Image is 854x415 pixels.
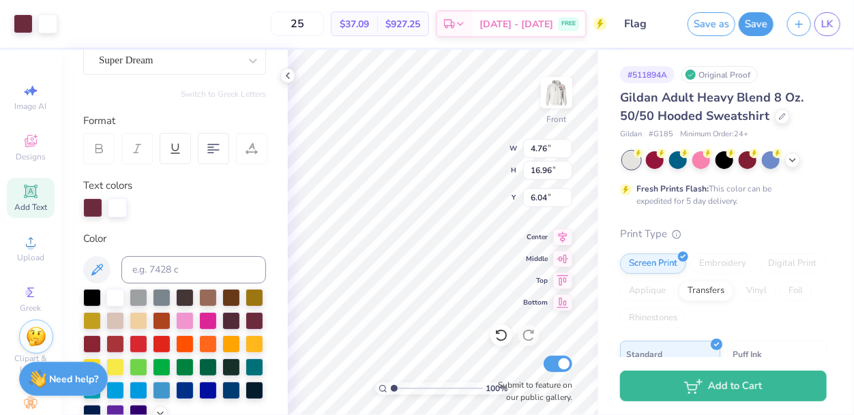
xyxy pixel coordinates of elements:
[50,373,99,386] strong: Need help?
[649,129,673,140] span: # G185
[737,281,776,301] div: Vinyl
[15,101,47,112] span: Image AI
[620,66,675,83] div: # 511894A
[83,178,132,194] label: Text colors
[620,281,675,301] div: Applique
[814,12,840,36] a: LK
[480,17,553,31] span: [DATE] - [DATE]
[626,347,662,361] span: Standard
[561,19,576,29] span: FREE
[690,253,755,274] div: Embroidery
[620,308,686,328] div: Rhinestones
[620,371,827,401] button: Add to Cart
[14,202,47,213] span: Add Text
[547,113,567,125] div: Front
[16,151,46,162] span: Designs
[620,253,686,274] div: Screen Print
[620,129,642,140] span: Gildan
[385,17,420,31] span: $927.25
[620,226,827,242] div: Print Type
[83,113,267,129] div: Format
[340,17,369,31] span: $37.09
[688,12,735,36] button: Save as
[523,298,548,307] span: Bottom
[614,10,681,37] input: Untitled Design
[490,379,572,403] label: Submit to feature on our public gallery.
[523,232,548,242] span: Center
[681,66,758,83] div: Original Proof
[7,353,55,375] span: Clipart & logos
[17,252,44,263] span: Upload
[680,129,748,140] span: Minimum Order: 24 +
[523,276,548,286] span: Top
[181,89,266,99] button: Switch to Greek Letters
[20,303,42,313] span: Greek
[636,183,709,194] strong: Fresh Prints Flash:
[83,231,266,247] div: Color
[523,254,548,264] span: Middle
[821,16,834,32] span: LK
[620,89,804,124] span: Gildan Adult Heavy Blend 8 Oz. 50/50 Hooded Sweatshirt
[780,281,812,301] div: Foil
[636,183,804,207] div: This color can be expedited for 5 day delivery.
[739,12,774,36] button: Save
[733,347,762,361] span: Puff Ink
[759,253,825,274] div: Digital Print
[121,256,266,283] input: e.g. 7428 c
[271,12,324,36] input: – –
[679,281,733,301] div: Transfers
[543,79,570,106] img: Front
[486,382,508,395] span: 100 %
